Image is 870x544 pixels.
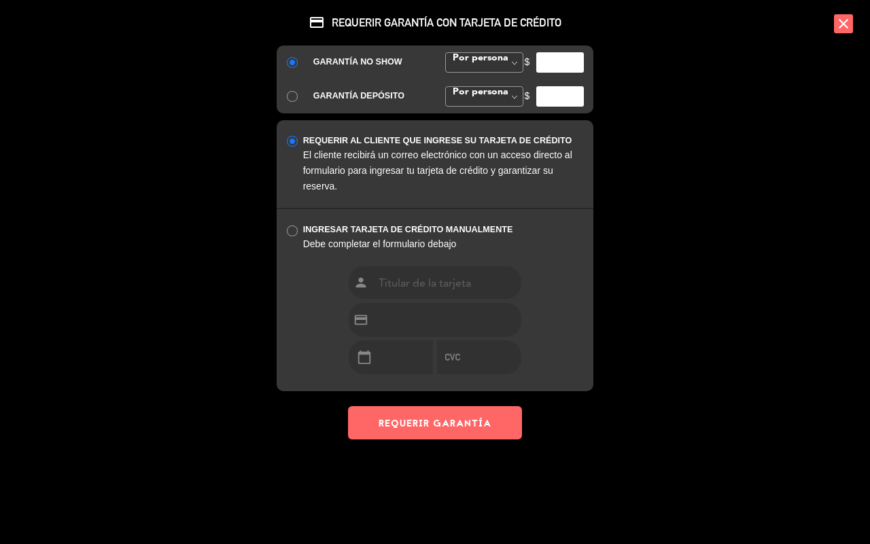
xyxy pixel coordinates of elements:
[525,88,530,104] span: $
[834,14,853,33] i: close
[303,236,584,252] div: Debe completar el formulario debajo
[449,87,508,96] span: Por persona
[313,89,425,103] div: GARANTÍA DEPÓSITO
[348,406,522,439] button: REQUERIR GARANTÍA
[525,54,530,70] span: $
[277,14,593,31] span: REQUERIR GARANTÍA CON TARJETA DE CRÉDITO
[303,134,584,148] div: REQUERIR AL CLIENTE QUE INGRESE SU TARJETA DE CRÉDITO
[303,223,584,237] div: INGRESAR TARJETA DE CRÉDITO MANUALMENTE
[303,147,584,194] div: El cliente recibirá un correo electrónico con un acceso directo al formulario para ingresar tu ta...
[309,14,325,31] i: credit_card
[449,53,508,62] span: Por persona
[313,55,425,69] div: GARANTÍA NO SHOW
